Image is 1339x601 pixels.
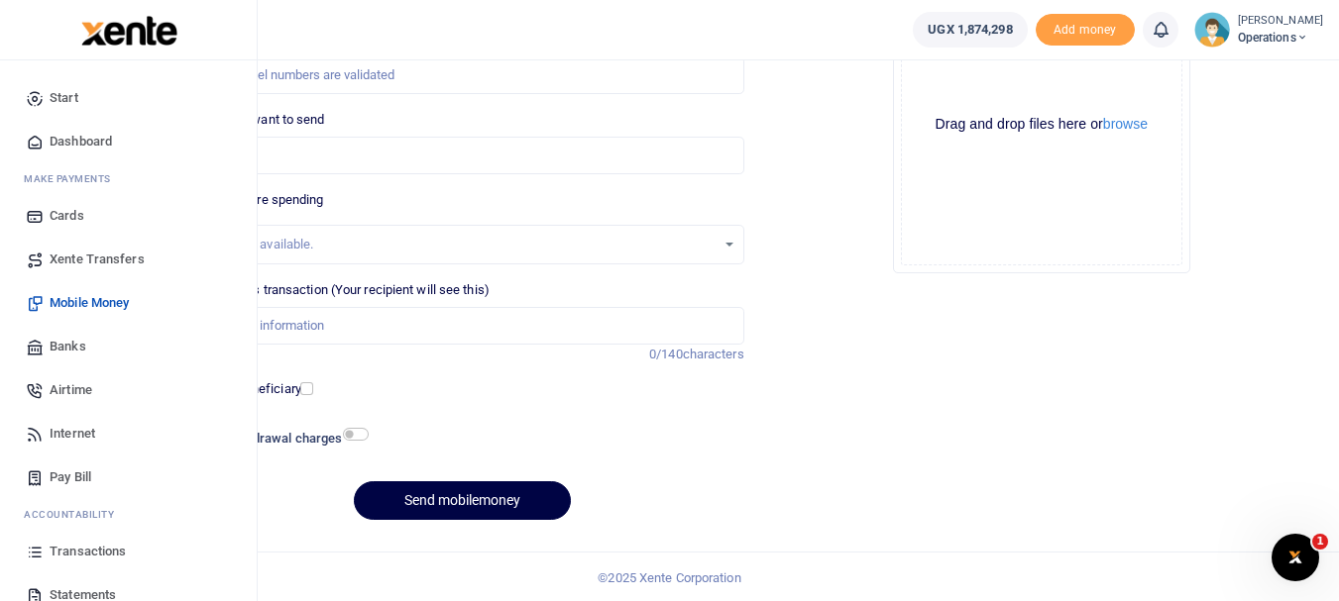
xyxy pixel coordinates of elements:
[50,380,92,400] span: Airtime
[1272,534,1319,581] iframe: Intercom live chat
[649,347,683,361] span: 0/140
[1036,14,1135,47] span: Add money
[1194,12,1230,48] img: profile-user
[16,194,241,238] a: Cards
[354,481,571,520] button: Send mobilemoney
[50,542,126,561] span: Transactions
[16,238,241,281] a: Xente Transfers
[16,76,241,120] a: Start
[180,56,743,94] input: MTN & Airtel numbers are validated
[1312,534,1328,550] span: 1
[905,12,1035,48] li: Wallet ballance
[180,307,743,345] input: Enter extra information
[180,137,743,174] input: UGX
[50,206,84,226] span: Cards
[1238,29,1323,47] span: Operations
[1238,13,1323,30] small: [PERSON_NAME]
[16,368,241,412] a: Airtime
[50,88,78,108] span: Start
[39,507,114,522] span: countability
[1103,117,1148,131] button: browse
[16,455,241,499] a: Pay Bill
[195,235,715,254] div: No options available.
[180,280,490,300] label: Memo for this transaction (Your recipient will see this)
[50,467,91,487] span: Pay Bill
[683,347,744,361] span: characters
[50,250,145,269] span: Xente Transfers
[34,171,111,186] span: ake Payments
[1194,12,1323,48] a: profile-user [PERSON_NAME] Operations
[183,431,360,447] h6: Include withdrawal charges
[16,499,241,530] li: Ac
[79,22,177,37] a: logo-small logo-large logo-large
[50,424,95,444] span: Internet
[928,20,1012,40] span: UGX 1,874,298
[50,337,86,356] span: Banks
[50,293,129,313] span: Mobile Money
[16,325,241,368] a: Banks
[16,530,241,573] a: Transactions
[1036,21,1135,36] a: Add money
[1036,14,1135,47] li: Toup your wallet
[50,132,112,151] span: Dashboard
[16,281,241,325] a: Mobile Money
[16,163,241,194] li: M
[913,12,1027,48] a: UGX 1,874,298
[16,120,241,163] a: Dashboard
[81,16,177,46] img: logo-large
[902,115,1181,134] div: Drag and drop files here or
[16,412,241,455] a: Internet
